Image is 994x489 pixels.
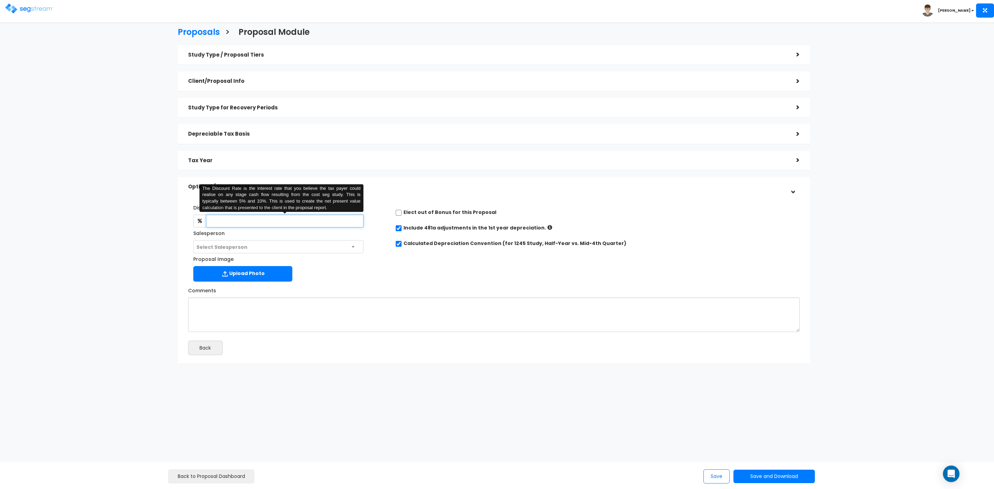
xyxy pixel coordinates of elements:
[173,21,220,42] a: Proposals
[786,155,800,166] div: >
[188,341,223,355] button: Back
[786,129,800,139] div: >
[199,184,363,212] div: The Discount Rate is the interest rate that you believe the tax payer could realise on any stage ...
[225,28,230,38] h3: >
[786,102,800,113] div: >
[403,224,546,231] label: Include 481a adjustments in the 1st year depreciation.
[403,240,626,247] label: Calculated Depreciation Convention (for 1245 Study, Half-Year vs. Mid-4th Quarter)
[938,8,971,13] b: [PERSON_NAME]
[188,131,786,137] h5: Depreciable Tax Basis
[403,209,496,216] label: Elect out of Bonus for this Proposal
[547,225,552,230] i: If checked: Increased depreciation = Aggregated Post-Study (up to Tax Year) – Prior Accumulated D...
[733,470,815,483] button: Save and Download
[193,227,225,237] label: Salesperson
[193,202,280,211] label: Discount Rate for NPV Calculation:
[238,28,310,38] h3: Proposal Module
[188,78,786,84] h5: Client/Proposal Info
[188,184,786,190] h5: Optional / Final values
[188,52,786,58] h5: Study Type / Proposal Tiers
[168,469,254,483] a: Back to Proposal Dashboard
[193,266,292,282] label: Upload Photo
[786,49,800,60] div: >
[196,244,247,251] span: Select Salesperson
[786,76,800,87] div: >
[221,270,229,278] img: Upload Icon
[943,466,959,482] div: Open Intercom Messenger
[193,253,234,263] label: Proposal Image
[787,180,798,194] div: >
[233,21,310,42] a: Proposal Module
[178,28,220,38] h3: Proposals
[703,469,730,483] button: Save
[922,4,934,17] img: avatar.png
[5,3,53,13] img: logo.png
[188,105,786,111] h5: Study Type for Recovery Periods
[188,158,786,164] h5: Tax Year
[188,285,216,294] label: Comments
